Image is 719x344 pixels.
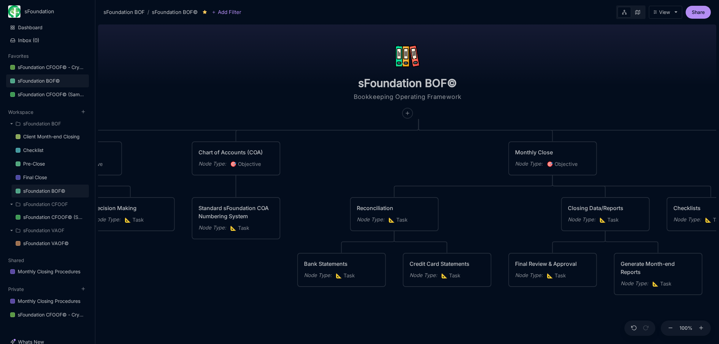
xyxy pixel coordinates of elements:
div: Node Type : [93,216,121,224]
a: Monthly Closing Procedures [6,265,89,278]
div: Monthly Closing Procedures [18,297,80,305]
span: Add Filter [216,8,241,16]
div: Node Type : [515,271,543,279]
div: Node Type : [198,160,226,168]
div: Node Type : [515,160,543,168]
span: Objective [230,160,261,168]
span: Task [230,224,249,232]
div: Standard sFoundation COA Numbering System [198,204,273,220]
i: 📐 [652,280,660,287]
div: sFoundation BOF [23,120,61,128]
div: Client Month-end Closing [12,130,89,143]
i: 📐 [336,272,343,279]
div: Decision Making [93,204,168,212]
div: Node Type : [673,216,701,224]
div: Final Review & ApprovalNode Type:📐Task [508,253,597,287]
div: ReconciliationNode Type:📐Task [350,197,439,231]
div: sFoundation BOF [6,118,89,130]
div: Monthly CloseNode Type:🎯Objective [508,141,597,176]
textarea: Bookkeeping Operating Framework [339,93,476,101]
a: sFoundation CFOOF© - Crystal Lake Partner LLC [6,61,89,74]
button: Private [8,286,24,292]
a: Checklist [12,144,89,157]
div: Bank Statements [304,260,379,268]
div: Generate Month-end Reports [621,260,696,276]
a: sFoundation VAOF© [12,237,89,250]
div: sFoundation CFOOF [23,200,68,208]
span: Task [388,216,408,224]
div: Client Month-end Closing [23,133,80,141]
div: sFoundation BOF© [152,8,198,16]
i: 📐 [547,272,555,279]
div: sFoundation [25,8,76,15]
div: Pre-Close [12,157,89,171]
button: Shared [8,257,24,263]
a: sFoundation CFOOF© (Sample) [6,88,89,101]
div: Generate Month-end ReportsNode Type:📐Task [613,253,703,295]
button: Workspace [8,109,33,115]
div: Monthly Close [515,148,590,156]
div: Monthly Closing Procedures [6,265,89,278]
a: Final Close [12,171,89,184]
div: sFoundation CFOOF© - Crystal Lake Partner LLC [18,311,85,319]
a: Pre-Close [12,157,89,170]
div: / [147,8,149,16]
div: sFoundation BOF [103,8,145,16]
div: Node Type : [568,216,595,224]
div: Favorites [6,59,89,104]
div: Decision MakingNode Type:📐Task [86,197,175,231]
div: Bank StatementsNode Type:📐Task [297,253,386,287]
a: Monthly Closing Procedures [6,295,89,308]
i: 🎯 [547,161,555,167]
div: Final Review & Approval [515,260,590,268]
button: Share [686,6,711,19]
a: sFoundation BOF© [12,185,89,197]
div: sFoundation BOF© [18,77,60,85]
span: Task [547,272,566,280]
div: Closing Data/Reports [568,204,643,212]
span: Task [600,216,619,224]
div: Closing Data/ReportsNode Type:📐Task [561,197,650,231]
a: sFoundation CFOOF© - Crystal Lake Partner LLC [6,308,89,321]
div: sFoundation VAOF [23,226,64,235]
span: Objective [547,160,578,168]
button: 100% [678,321,694,336]
div: Node Type : [304,271,332,279]
button: Inbox (0) [6,34,89,46]
div: Chart of Accounts (COA)Node Type:🎯Objective [191,141,281,176]
div: Final Close [23,173,47,182]
div: Node Type : [621,279,648,288]
div: Credit Card Statements [410,260,484,268]
a: sFoundation CFOOF© (Sample) [12,211,89,224]
a: sFoundation BOF© [6,74,89,87]
span: Task [336,272,355,280]
span: Task [441,272,460,280]
a: Client Month-end Closing [12,130,89,143]
div: Credit Card StatementsNode Type:📐Task [402,253,492,287]
button: sFoundation [8,5,87,18]
div: sFoundation BOF© [6,74,89,88]
img: icon [395,44,420,68]
i: 🎯 [230,161,238,167]
div: View [659,10,670,15]
span: Task [125,216,144,224]
i: 📐 [600,217,607,223]
div: Checklist [23,146,44,154]
i: 📐 [705,217,713,223]
div: Shared [6,263,89,281]
i: 📐 [388,217,396,223]
div: sFoundation BOF© [23,187,65,195]
div: Node Type : [410,271,437,279]
button: Favorites [8,53,29,59]
div: Node Type : [357,216,384,224]
div: iconBookkeeping Operating Framework [328,22,487,119]
button: View [649,6,682,19]
div: Pre-Close [23,160,45,168]
div: Reconciliation [357,204,432,212]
